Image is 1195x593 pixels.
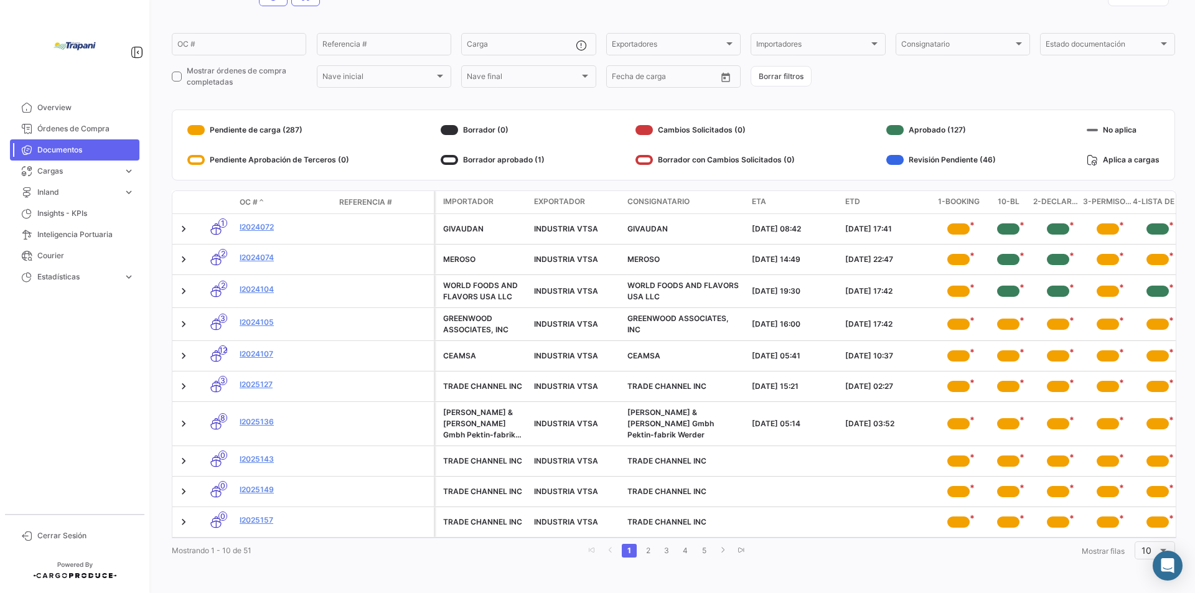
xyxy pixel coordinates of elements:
[1083,196,1133,208] span: 3-Permiso de embarque
[218,511,227,521] span: 0
[37,144,134,156] span: Documentos
[1087,150,1160,170] div: Aplica a cargas
[443,407,524,441] div: [PERSON_NAME] & [PERSON_NAME] Gmbh Pektin-fabrik Werder
[1087,120,1160,140] div: No aplica
[534,486,617,497] div: INDUSTRIA VTSA
[627,351,660,360] span: CEAMSA
[218,376,227,385] span: 3
[123,187,134,198] span: expand_more
[1083,191,1133,213] datatable-header-cell: 3-Permiso de embarque
[635,120,795,140] div: Cambios Solicitados (0)
[177,285,190,297] a: Expand/Collapse Row
[534,319,617,330] div: INDUSTRIA VTSA
[240,515,329,526] a: I2025157
[659,544,674,558] a: 3
[123,166,134,177] span: expand_more
[1133,191,1183,213] datatable-header-cell: 4-Lista de empaque
[37,271,118,282] span: Estadísticas
[123,271,134,282] span: expand_more
[627,281,739,301] span: WORLD FOODS AND FLAVORS USA LLC
[534,196,585,207] span: Exportador
[443,254,524,265] div: MEROSO
[612,42,724,50] span: Exportadores
[443,455,524,467] div: TRADE CHANNEL INC
[622,74,672,83] input: Hasta
[10,139,139,161] a: Documentos
[443,486,524,497] div: TRADE CHANNEL INC
[443,223,524,235] div: GIVAUDAN
[322,74,434,83] span: Nave inicial
[534,223,617,235] div: INDUSTRIA VTSA
[467,74,579,83] span: Nave final
[752,418,835,429] div: [DATE] 05:14
[177,318,190,330] a: Expand/Collapse Row
[938,196,980,208] span: 1-Booking
[622,544,637,558] a: 1
[752,254,835,265] div: [DATE] 14:49
[845,286,929,297] div: [DATE] 17:42
[627,224,668,233] span: GIVAUDAN
[752,196,766,207] span: ETA
[10,97,139,118] a: Overview
[240,484,329,495] a: I2025149
[218,218,227,228] span: 1
[441,150,545,170] div: Borrador aprobado (1)
[845,196,860,207] span: ETD
[627,381,706,391] span: TRADE CHANNEL INC
[998,196,1019,208] span: 10-BL
[218,345,227,355] span: 12
[197,197,235,207] datatable-header-cell: Modo de Transporte
[339,197,392,208] span: Referencia #
[640,544,655,558] a: 2
[695,540,713,561] li: page 5
[177,223,190,235] a: Expand/Collapse Row
[845,350,929,362] div: [DATE] 10:37
[678,544,693,558] a: 4
[177,380,190,393] a: Expand/Collapse Row
[172,546,251,555] span: Mostrando 1 - 10 de 51
[37,530,134,541] span: Cerrar Sesión
[627,314,729,334] span: GREENWOOD ASSOCIATES, INC
[218,314,227,323] span: 3
[627,517,706,526] span: TRADE CHANNEL INC
[752,286,835,297] div: [DATE] 19:30
[1046,42,1158,50] span: Estado documentación
[235,192,334,213] datatable-header-cell: OC #
[983,191,1033,213] datatable-header-cell: 10-BL
[752,381,835,392] div: [DATE] 15:21
[240,416,329,427] a: I2025136
[240,454,329,465] a: I2025143
[752,223,835,235] div: [DATE] 08:42
[715,544,730,558] a: go to next page
[443,313,524,335] div: GREENWOOD ASSOCIATES, INC
[840,191,934,213] datatable-header-cell: ETD
[10,203,139,224] a: Insights - KPIs
[612,74,613,83] input: Desde
[37,187,118,198] span: Inland
[752,319,835,330] div: [DATE] 16:00
[534,286,617,297] div: INDUSTRIA VTSA
[534,516,617,528] div: INDUSTRIA VTSA
[845,418,929,429] div: [DATE] 03:52
[627,487,706,496] span: TRADE CHANNEL INC
[44,15,106,77] img: bd005829-9598-4431-b544-4b06bbcd40b2.jpg
[845,381,929,392] div: [DATE] 02:27
[901,42,1013,50] span: Consignatario
[187,65,306,88] span: Mostrar órdenes de compra completadas
[751,66,812,86] button: Borrar filtros
[37,166,118,177] span: Cargas
[1033,196,1083,208] span: 2-Declaración de embarque
[734,544,749,558] a: go to last page
[627,408,714,439] span: HERBSTREITH & FOX Gmbh Pektin-fabrik Werder
[37,229,134,240] span: Inteligencia Portuaria
[334,192,434,213] datatable-header-cell: Referencia #
[639,540,657,561] li: page 2
[240,317,329,328] a: I2024105
[845,254,929,265] div: [DATE] 22:47
[240,252,329,263] a: I2024074
[747,191,840,213] datatable-header-cell: ETA
[534,350,617,362] div: INDUSTRIA VTSA
[1033,191,1083,213] datatable-header-cell: 2-Declaración de embarque
[845,223,929,235] div: [DATE] 17:41
[240,197,258,208] span: OC #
